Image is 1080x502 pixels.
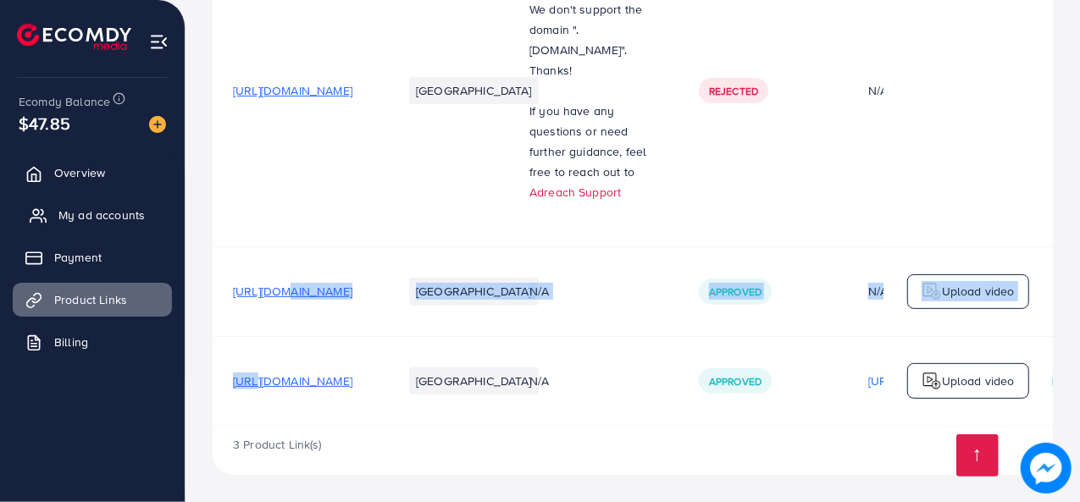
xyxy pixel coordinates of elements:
a: Payment [13,240,172,274]
img: logo [922,371,942,391]
p: Upload video [942,371,1015,391]
span: [URL][DOMAIN_NAME] [233,82,352,99]
span: N/A [529,372,549,389]
div: N/A [868,283,988,300]
span: [URL][DOMAIN_NAME] [233,283,352,300]
span: Approved [709,284,762,299]
span: 3 Product Link(s) [233,436,322,453]
span: Approved [709,374,762,389]
p: Upload video [942,281,1015,301]
a: Billing [13,325,172,359]
span: Ecomdy Balance [19,93,110,110]
p: [URL][DOMAIN_NAME] [868,371,988,391]
span: $47.85 [19,111,70,135]
span: Overview [54,164,105,181]
a: Overview [13,156,172,190]
span: Rejected [709,84,758,98]
a: Product Links [13,283,172,317]
li: [GEOGRAPHIC_DATA] [409,77,539,104]
a: My ad accounts [13,198,172,232]
a: Adreach Support [529,184,621,201]
span: If you have any questions or need further guidance, feel free to reach out to [529,102,647,180]
img: logo [17,24,131,50]
span: My ad accounts [58,207,145,223]
span: Product Links [54,291,127,308]
span: N/A [529,283,549,300]
span: [URL][DOMAIN_NAME] [233,372,352,389]
img: image [1022,444,1070,492]
span: Billing [54,334,88,350]
img: menu [149,32,169,52]
li: [GEOGRAPHIC_DATA] [409,278,539,305]
img: image [149,116,166,133]
div: N/A [868,82,988,99]
img: logo [922,281,942,301]
span: Payment [54,249,102,266]
li: [GEOGRAPHIC_DATA] [409,367,539,394]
